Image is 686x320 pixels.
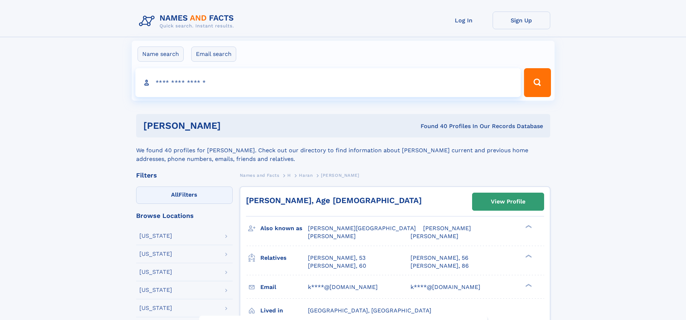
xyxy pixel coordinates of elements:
[139,305,172,311] div: [US_STATE]
[299,173,313,178] span: Haran
[524,283,532,288] div: ❯
[260,281,308,293] h3: Email
[240,171,279,180] a: Names and Facts
[524,68,551,97] button: Search Button
[136,172,233,179] div: Filters
[136,187,233,204] label: Filters
[320,122,543,130] div: Found 40 Profiles In Our Records Database
[524,224,532,229] div: ❯
[143,121,321,130] h1: [PERSON_NAME]
[139,287,172,293] div: [US_STATE]
[138,47,184,62] label: Name search
[472,193,544,210] a: View Profile
[135,68,521,97] input: search input
[411,233,458,240] span: [PERSON_NAME]
[139,269,172,275] div: [US_STATE]
[423,225,471,232] span: [PERSON_NAME]
[260,252,308,264] h3: Relatives
[321,173,359,178] span: [PERSON_NAME]
[308,254,366,262] a: [PERSON_NAME], 53
[260,304,308,317] h3: Lived in
[308,225,416,232] span: [PERSON_NAME][GEOGRAPHIC_DATA]
[139,233,172,239] div: [US_STATE]
[287,171,291,180] a: H
[191,47,236,62] label: Email search
[308,307,431,314] span: [GEOGRAPHIC_DATA], [GEOGRAPHIC_DATA]
[411,262,469,270] a: [PERSON_NAME], 86
[524,254,532,258] div: ❯
[136,137,550,163] div: We found 40 profiles for [PERSON_NAME]. Check out our directory to find information about [PERSON...
[287,173,291,178] span: H
[411,254,468,262] a: [PERSON_NAME], 56
[139,251,172,257] div: [US_STATE]
[493,12,550,29] a: Sign Up
[491,193,525,210] div: View Profile
[171,191,179,198] span: All
[308,262,366,270] a: [PERSON_NAME], 60
[435,12,493,29] a: Log In
[308,233,356,240] span: [PERSON_NAME]
[246,196,422,205] a: [PERSON_NAME], Age [DEMOGRAPHIC_DATA]
[260,222,308,234] h3: Also known as
[136,12,240,31] img: Logo Names and Facts
[299,171,313,180] a: Haran
[136,212,233,219] div: Browse Locations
